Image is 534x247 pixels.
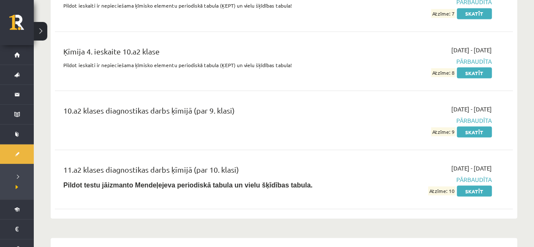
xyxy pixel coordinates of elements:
[457,8,492,19] a: Skatīt
[358,116,492,125] span: Pārbaudīta
[431,9,455,18] span: Atzīme: 7
[457,126,492,137] a: Skatīt
[63,163,345,179] div: 11.a2 klases diagnostikas darbs ķīmijā (par 10. klasi)
[63,181,312,188] b: Pildot testu jāizmanto Mendeļejeva periodiskā tabula un vielu šķīdības tabula.
[358,175,492,184] span: Pārbaudīta
[451,45,492,54] span: [DATE] - [DATE]
[63,61,345,68] p: Pildot ieskaiti ir nepieciešama ķīmisko elementu periodiskā tabula (ĶEPT) un vielu šķīdības tabula!
[431,68,455,77] span: Atzīme: 8
[63,45,345,61] div: Ķīmija 4. ieskaite 10.a2 klase
[63,2,345,9] p: Pildot ieskaiti ir nepieciešama ķīmisko elementu periodiskā tabula (ĶEPT) un vielu šķīdības tabula!
[428,186,455,195] span: Atzīme: 10
[451,104,492,113] span: [DATE] - [DATE]
[358,57,492,65] span: Pārbaudīta
[451,163,492,172] span: [DATE] - [DATE]
[9,15,34,36] a: Rīgas 1. Tālmācības vidusskola
[457,67,492,78] a: Skatīt
[431,127,455,136] span: Atzīme: 9
[63,104,345,120] div: 10.a2 klases diagnostikas darbs ķīmijā (par 9. klasi)
[457,185,492,196] a: Skatīt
